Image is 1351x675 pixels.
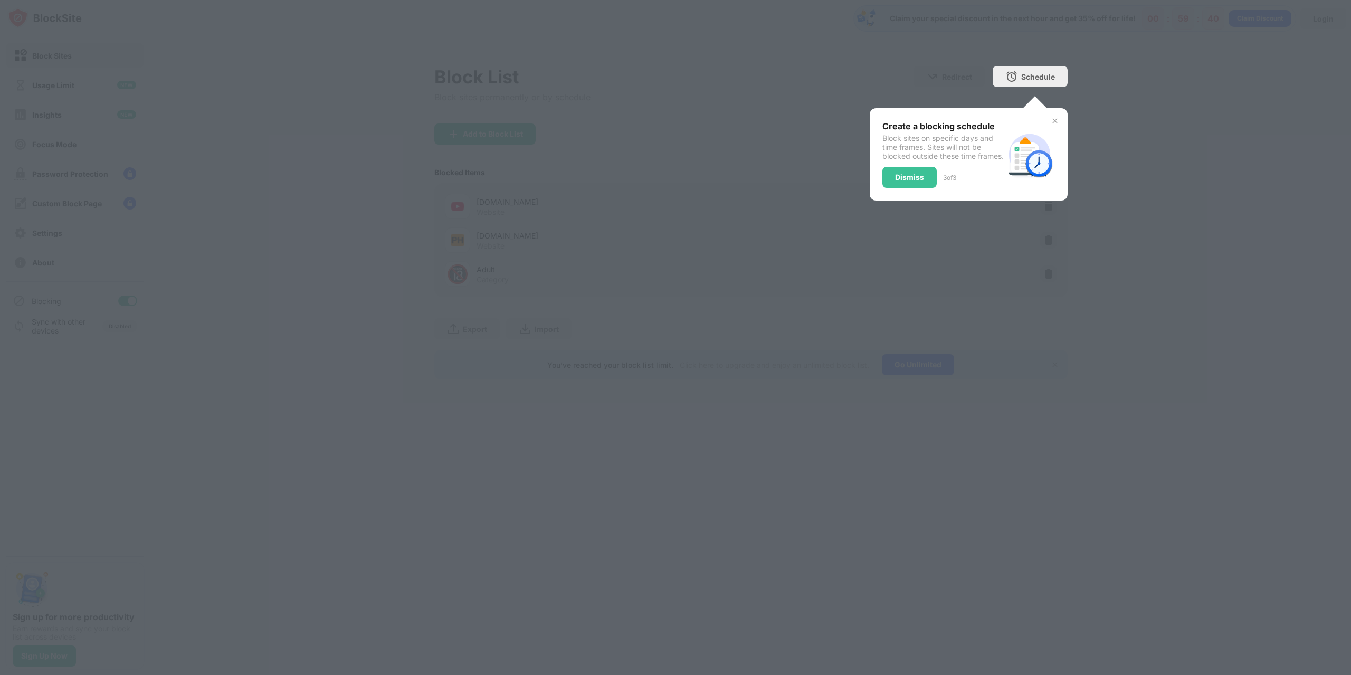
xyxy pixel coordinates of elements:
div: Dismiss [895,173,924,182]
img: x-button.svg [1051,117,1059,125]
img: schedule.svg [1004,129,1055,180]
div: 3 of 3 [943,174,956,182]
div: Create a blocking schedule [882,121,1004,131]
div: Block sites on specific days and time frames. Sites will not be blocked outside these time frames. [882,134,1004,160]
div: Schedule [1021,72,1055,81]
